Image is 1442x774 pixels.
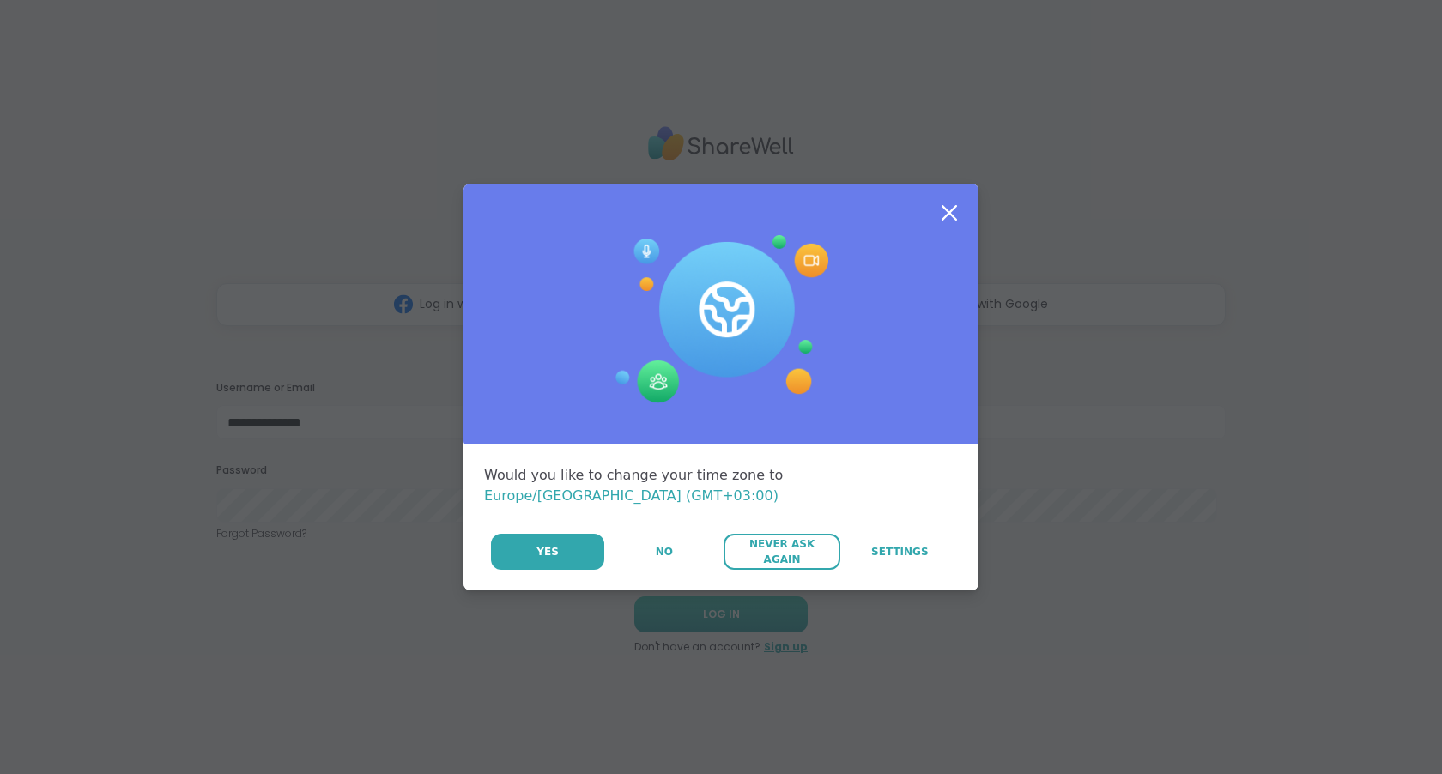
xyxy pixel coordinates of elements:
span: Never Ask Again [732,536,831,567]
div: Would you like to change your time zone to [484,465,958,506]
button: Yes [491,534,604,570]
a: Settings [842,534,958,570]
button: No [606,534,722,570]
button: Never Ask Again [724,534,839,570]
span: Europe/[GEOGRAPHIC_DATA] (GMT+03:00) [484,487,779,504]
span: Yes [536,544,559,559]
img: Session Experience [614,235,828,403]
span: Settings [871,544,929,559]
span: No [656,544,673,559]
